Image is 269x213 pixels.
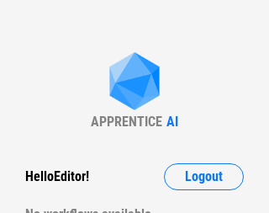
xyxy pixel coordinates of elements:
[164,163,244,190] button: Logout
[25,163,89,190] div: Hello Editor !
[91,114,162,130] div: APPRENTICE
[101,52,168,114] img: Apprentice AI
[166,114,178,130] div: AI
[185,170,223,184] span: Logout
